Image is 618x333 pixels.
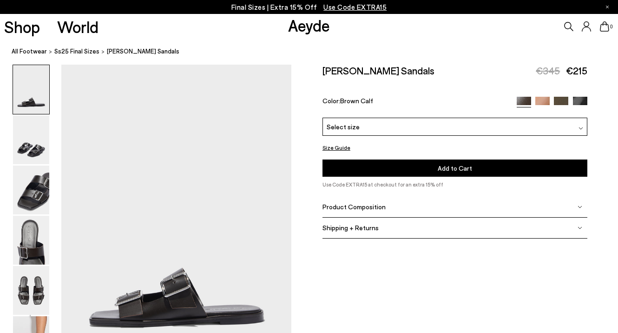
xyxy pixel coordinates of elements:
[323,3,387,11] span: Navigate to /collections/ss25-final-sizes
[322,160,587,177] button: Add to Cart
[57,19,99,35] a: World
[13,65,49,114] img: Tonya Leather Sandals - Image 1
[13,216,49,265] img: Tonya Leather Sandals - Image 4
[13,166,49,214] img: Tonya Leather Sandals - Image 3
[578,226,582,230] img: svg%3E
[322,224,379,232] span: Shipping + Returns
[12,47,47,56] a: All Footwear
[600,21,609,32] a: 0
[54,47,99,55] span: Ss25 Final Sizes
[288,15,330,35] a: Aeyde
[438,164,472,172] span: Add to Cart
[579,126,583,131] img: svg%3E
[322,180,587,189] p: Use Code EXTRA15 at checkout for an extra 15% off
[322,65,434,76] h2: [PERSON_NAME] Sandals
[107,47,179,56] span: [PERSON_NAME] Sandals
[566,65,587,76] span: €215
[322,203,386,211] span: Product Composition
[13,266,49,315] img: Tonya Leather Sandals - Image 5
[322,97,508,107] div: Color:
[578,205,582,209] img: svg%3E
[54,47,99,56] a: Ss25 Final Sizes
[12,39,618,65] nav: breadcrumb
[322,142,350,153] button: Size Guide
[13,115,49,164] img: Tonya Leather Sandals - Image 2
[4,19,40,35] a: Shop
[327,122,360,132] span: Select size
[231,1,387,13] p: Final Sizes | Extra 15% Off
[609,24,614,29] span: 0
[340,97,373,105] span: Brown Calf
[536,65,560,76] span: €345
